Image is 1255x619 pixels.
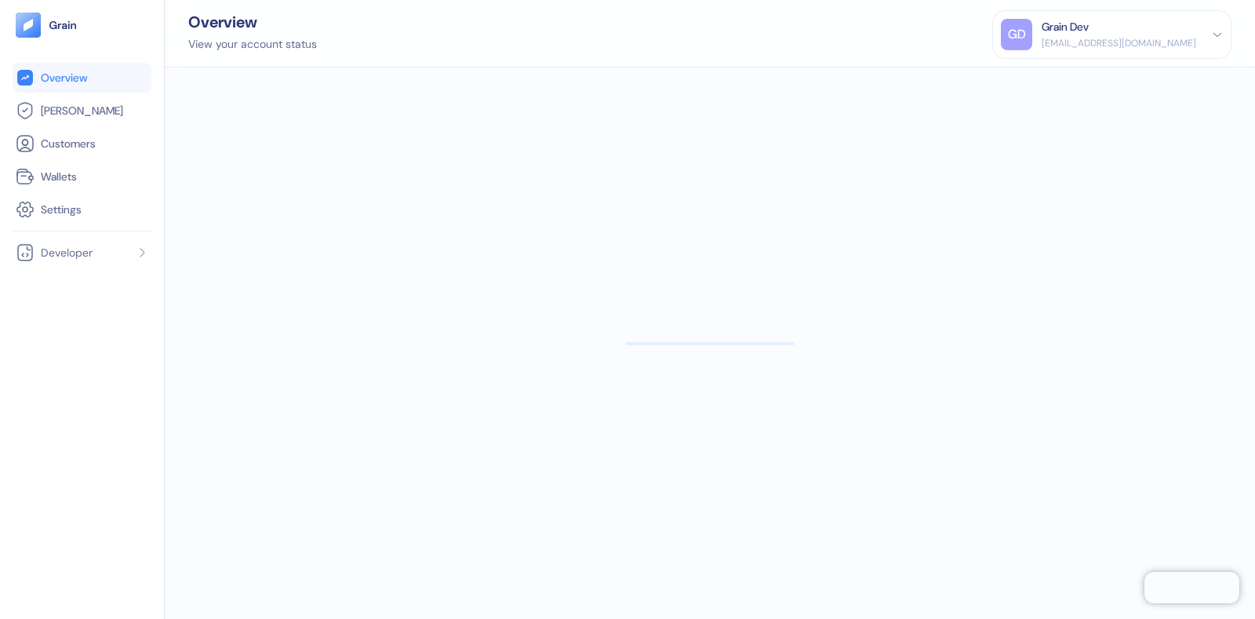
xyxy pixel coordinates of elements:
[16,13,41,38] img: logo-tablet-V2.svg
[188,36,317,53] div: View your account status
[41,103,123,118] span: [PERSON_NAME]
[16,134,148,153] a: Customers
[1144,572,1239,603] iframe: Chatra live chat
[188,14,317,30] div: Overview
[41,70,87,86] span: Overview
[41,245,93,260] span: Developer
[41,136,96,151] span: Customers
[16,200,148,219] a: Settings
[16,68,148,87] a: Overview
[16,101,148,120] a: [PERSON_NAME]
[41,169,77,184] span: Wallets
[49,20,78,31] img: logo
[1001,19,1032,50] div: GD
[1042,19,1089,35] div: Grain Dev
[1042,36,1196,50] div: [EMAIL_ADDRESS][DOMAIN_NAME]
[41,202,82,217] span: Settings
[16,167,148,186] a: Wallets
